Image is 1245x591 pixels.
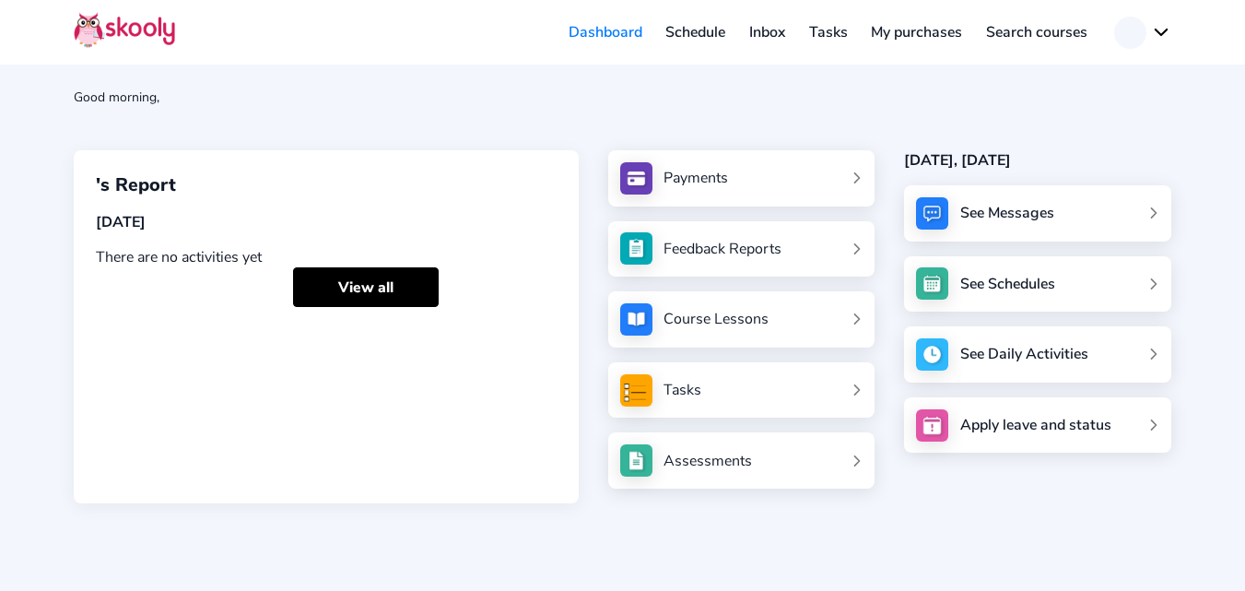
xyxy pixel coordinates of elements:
[620,374,863,407] a: Tasks
[654,18,738,47] a: Schedule
[620,444,652,477] img: assessments.jpg
[293,267,439,307] a: View all
[859,18,974,47] a: My purchases
[797,18,860,47] a: Tasks
[620,232,652,265] img: see_atten.jpg
[620,162,863,195] a: Payments
[96,212,557,232] div: [DATE]
[904,256,1171,313] a: See Schedules
[96,172,176,197] span: 's Report
[960,415,1111,435] div: Apply leave and status
[664,168,728,188] div: Payments
[74,89,1171,106] div: Good morning,
[916,197,948,230] img: messages.jpg
[620,162,652,195] img: payments.jpg
[664,380,701,400] div: Tasks
[916,338,948,371] img: activity.jpg
[1114,17,1171,49] button: chevron down outline
[664,309,769,329] div: Course Lessons
[620,444,863,477] a: Assessments
[960,203,1054,223] div: See Messages
[960,274,1055,294] div: See Schedules
[960,344,1088,364] div: See Daily Activities
[96,247,557,267] div: There are no activities yet
[620,303,863,336] a: Course Lessons
[916,267,948,300] img: schedule.jpg
[974,18,1099,47] a: Search courses
[737,18,797,47] a: Inbox
[620,232,863,265] a: Feedback Reports
[74,12,175,48] img: Skooly
[664,239,781,259] div: Feedback Reports
[557,18,654,47] a: Dashboard
[620,303,652,336] img: courses.jpg
[916,409,948,442] img: apply_leave.jpg
[904,397,1171,454] a: Apply leave and status
[904,150,1171,171] div: [DATE], [DATE]
[904,326,1171,383] a: See Daily Activities
[664,451,752,471] div: Assessments
[620,374,652,407] img: tasksForMpWeb.png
